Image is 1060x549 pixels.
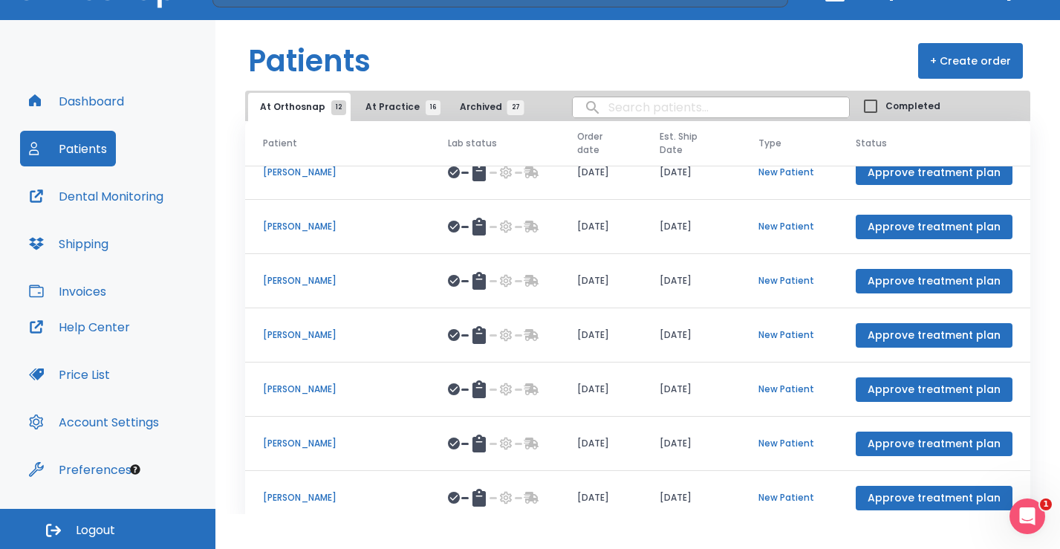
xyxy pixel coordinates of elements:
td: [DATE] [642,308,741,363]
p: New Patient [758,274,820,288]
p: New Patient [758,328,820,342]
span: 12 [331,100,346,115]
button: Approve treatment plan [856,323,1012,348]
p: [PERSON_NAME] [263,437,412,450]
button: Help Center [20,309,139,345]
td: [DATE] [559,254,642,308]
p: [PERSON_NAME] [263,220,412,233]
span: Type [758,137,781,150]
td: [DATE] [642,200,741,254]
span: 1 [1040,498,1052,510]
button: Dental Monitoring [20,178,172,214]
span: Status [856,137,887,150]
td: [DATE] [559,146,642,200]
span: 27 [507,100,524,115]
span: Patient [263,137,297,150]
span: Order date [577,130,614,157]
td: [DATE] [559,200,642,254]
div: tabs [248,93,530,121]
p: [PERSON_NAME] [263,491,412,504]
span: Logout [76,522,115,539]
span: Lab status [448,137,497,150]
button: Approve treatment plan [856,215,1012,239]
button: Account Settings [20,404,168,440]
button: Dashboard [20,83,133,119]
span: Completed [885,100,940,113]
span: Est. Ship Date [660,130,712,157]
button: Invoices [20,273,115,309]
td: [DATE] [642,471,741,525]
button: Approve treatment plan [856,432,1012,456]
button: Approve treatment plan [856,377,1012,402]
td: [DATE] [642,146,741,200]
div: Tooltip anchor [129,463,142,476]
button: Price List [20,357,119,392]
span: At Orthosnap [260,100,339,114]
h1: Patients [248,39,371,83]
p: [PERSON_NAME] [263,166,412,179]
p: New Patient [758,383,820,396]
button: Approve treatment plan [856,160,1012,185]
input: search [573,93,849,122]
td: [DATE] [559,417,642,471]
button: + Create order [918,43,1023,79]
p: New Patient [758,491,820,504]
p: [PERSON_NAME] [263,274,412,288]
span: At Practice [365,100,433,114]
td: [DATE] [559,471,642,525]
button: Preferences [20,452,140,487]
span: 16 [426,100,440,115]
td: [DATE] [559,363,642,417]
td: [DATE] [559,308,642,363]
p: New Patient [758,437,820,450]
iframe: Intercom live chat [1009,498,1045,534]
td: [DATE] [642,254,741,308]
button: Approve treatment plan [856,486,1012,510]
button: Patients [20,131,116,166]
span: Archived [460,100,516,114]
button: Approve treatment plan [856,269,1012,293]
p: New Patient [758,220,820,233]
p: [PERSON_NAME] [263,328,412,342]
p: [PERSON_NAME] [263,383,412,396]
p: New Patient [758,166,820,179]
td: [DATE] [642,417,741,471]
button: Shipping [20,226,117,261]
td: [DATE] [642,363,741,417]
